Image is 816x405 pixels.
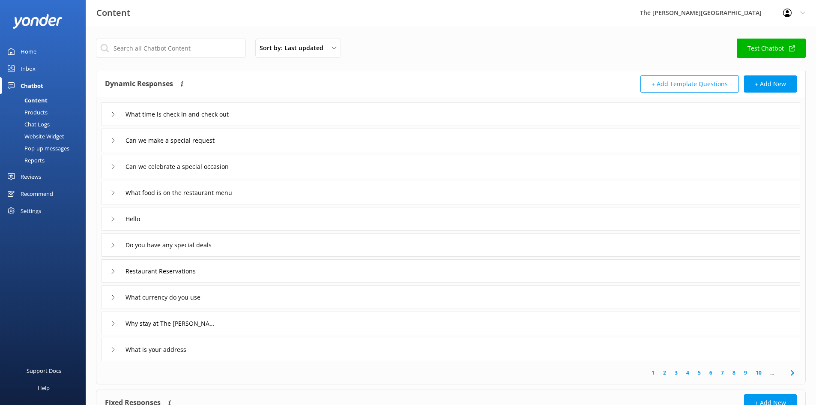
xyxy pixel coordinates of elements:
[682,369,693,377] a: 4
[5,130,64,142] div: Website Widget
[105,75,173,93] h4: Dynamic Responses
[659,369,670,377] a: 2
[744,75,797,93] button: + Add New
[13,14,62,28] img: yonder-white-logo.png
[693,369,705,377] a: 5
[670,369,682,377] a: 3
[766,369,778,377] span: ...
[5,118,86,130] a: Chat Logs
[5,106,48,118] div: Products
[38,379,50,396] div: Help
[5,118,50,130] div: Chat Logs
[96,6,130,20] h3: Content
[5,142,69,154] div: Pop-up messages
[21,185,53,202] div: Recommend
[21,60,36,77] div: Inbox
[5,142,86,154] a: Pop-up messages
[705,369,717,377] a: 6
[21,43,36,60] div: Home
[751,369,766,377] a: 10
[21,168,41,185] div: Reviews
[5,94,86,106] a: Content
[21,202,41,219] div: Settings
[5,130,86,142] a: Website Widget
[5,106,86,118] a: Products
[717,369,728,377] a: 7
[96,39,246,58] input: Search all Chatbot Content
[21,77,43,94] div: Chatbot
[737,39,806,58] a: Test Chatbot
[740,369,751,377] a: 9
[27,362,61,379] div: Support Docs
[647,369,659,377] a: 1
[5,94,48,106] div: Content
[640,75,739,93] button: + Add Template Questions
[5,154,86,166] a: Reports
[5,154,45,166] div: Reports
[260,43,329,53] span: Sort by: Last updated
[728,369,740,377] a: 8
